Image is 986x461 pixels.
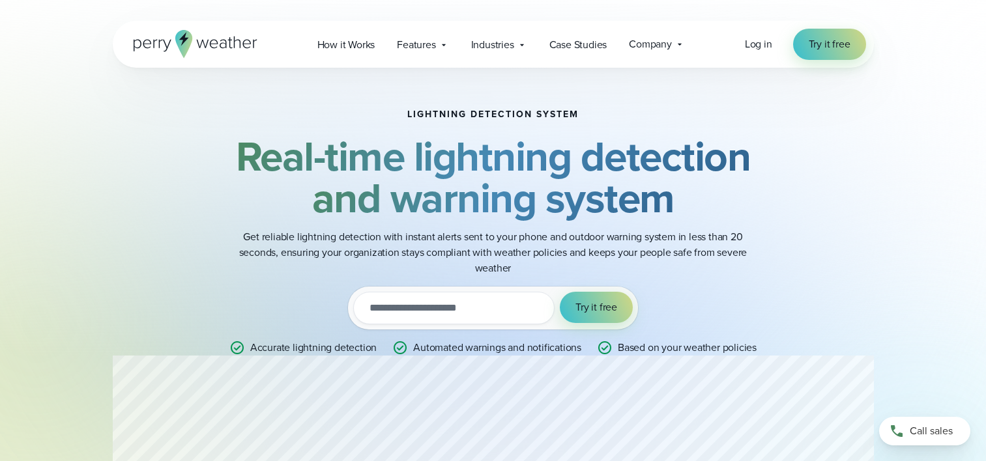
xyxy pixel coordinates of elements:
[413,340,581,356] p: Automated warnings and notifications
[745,36,772,51] span: Log in
[910,423,953,439] span: Call sales
[250,340,377,356] p: Accurate lightning detection
[397,37,435,53] span: Features
[306,31,386,58] a: How it Works
[538,31,618,58] a: Case Studies
[549,37,607,53] span: Case Studies
[879,417,970,445] a: Call sales
[745,36,772,52] a: Log in
[471,37,514,53] span: Industries
[407,109,579,120] h1: Lightning detection system
[236,126,751,229] strong: Real-time lightning detection and warning system
[629,36,672,52] span: Company
[317,37,375,53] span: How it Works
[618,340,757,356] p: Based on your weather policies
[560,292,633,323] button: Try it free
[233,229,754,276] p: Get reliable lightning detection with instant alerts sent to your phone and outdoor warning syste...
[809,36,850,52] span: Try it free
[575,300,617,315] span: Try it free
[793,29,866,60] a: Try it free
